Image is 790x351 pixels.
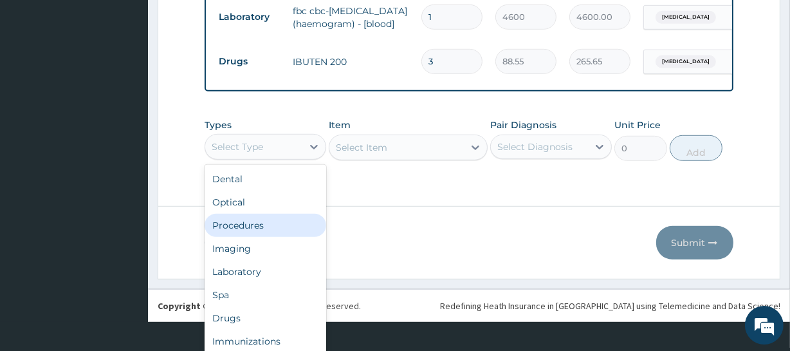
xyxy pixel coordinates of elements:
[205,260,326,283] div: Laboratory
[24,64,52,97] img: d_794563401_company_1708531726252_794563401
[205,191,326,214] div: Optical
[148,289,790,322] footer: All rights reserved.
[656,55,716,68] span: [MEDICAL_DATA]
[205,167,326,191] div: Dental
[75,98,178,228] span: We're online!
[286,49,415,75] td: IBUTEN 200
[205,120,232,131] label: Types
[67,72,216,89] div: Chat with us now
[205,283,326,307] div: Spa
[212,50,286,73] td: Drugs
[670,135,722,161] button: Add
[656,11,716,24] span: [MEDICAL_DATA]
[212,5,286,29] td: Laboratory
[205,307,326,330] div: Drugs
[497,140,573,153] div: Select Diagnosis
[211,6,242,37] div: Minimize live chat window
[614,119,661,131] label: Unit Price
[656,226,733,260] button: Submit
[205,237,326,260] div: Imaging
[205,214,326,237] div: Procedures
[158,300,288,312] strong: Copyright © 2017 .
[490,119,556,131] label: Pair Diagnosis
[329,119,351,131] label: Item
[212,140,263,153] div: Select Type
[6,223,245,268] textarea: Type your message and hit 'Enter'
[440,299,780,312] div: Redefining Heath Insurance in [GEOGRAPHIC_DATA] using Telemedicine and Data Science!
